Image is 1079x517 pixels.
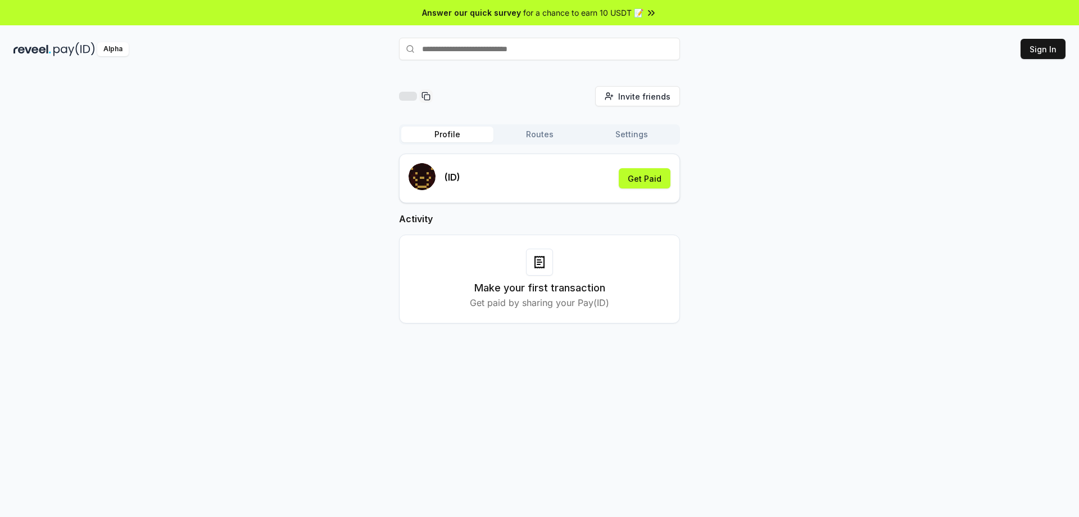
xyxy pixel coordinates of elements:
[474,280,605,296] h3: Make your first transaction
[470,296,609,309] p: Get paid by sharing your Pay(ID)
[618,91,670,102] span: Invite friends
[13,42,51,56] img: reveel_dark
[1021,39,1066,59] button: Sign In
[619,168,670,188] button: Get Paid
[399,212,680,226] h2: Activity
[401,127,493,142] button: Profile
[422,7,521,19] span: Answer our quick survey
[445,170,460,184] p: (ID)
[53,42,95,56] img: pay_id
[586,127,678,142] button: Settings
[97,42,129,56] div: Alpha
[595,86,680,106] button: Invite friends
[493,127,586,142] button: Routes
[523,7,643,19] span: for a chance to earn 10 USDT 📝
